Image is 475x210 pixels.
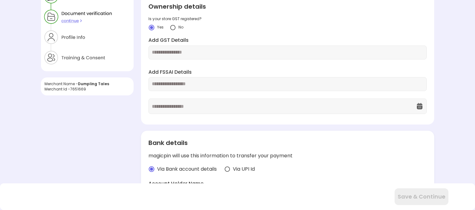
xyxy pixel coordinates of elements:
[148,69,427,76] label: Add FSSAI Details
[157,166,217,173] span: Via Bank account details
[148,180,427,187] label: Account Holder Name
[395,188,448,205] button: Save & Continue
[148,152,427,160] div: magicpin will use this information to transfer your payment
[416,103,423,110] img: OcXK764TI_dg1n3pJKAFuNcYfYqBKGvmbXteblFrPew4KBASBbPUoKPFDRZzLe5z5khKOkBCrBseVNl8W_Mqhk0wgJF92Dyy9...
[233,166,255,173] span: Via UPI Id
[148,2,427,11] div: Ownership details
[148,138,427,147] div: Bank details
[178,24,183,30] span: No
[148,24,155,31] img: crlYN1wOekqfTXo2sKdO7mpVD4GIyZBlBCY682TI1bTNaOsxckEXOmACbAD6EYcPGHR5wXB9K-wSeRvGOQTikGGKT-kEDVP-b...
[45,81,130,86] div: Merchant Name -
[78,81,109,86] span: Dumpling Tales
[148,37,427,44] label: Add GST Details
[224,166,230,172] img: radio
[148,166,155,172] img: radio
[45,86,130,92] div: Merchant Id - 7651669
[157,24,164,30] span: Yes
[148,16,427,21] div: Is your store GST registered?
[170,24,176,31] img: yidvdI1b1At5fYgYeHdauqyvT_pgttO64BpF2mcDGQwz_NKURL8lp7m2JUJk3Onwh4FIn8UgzATYbhG5vtZZpSXeknhWnnZDd...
